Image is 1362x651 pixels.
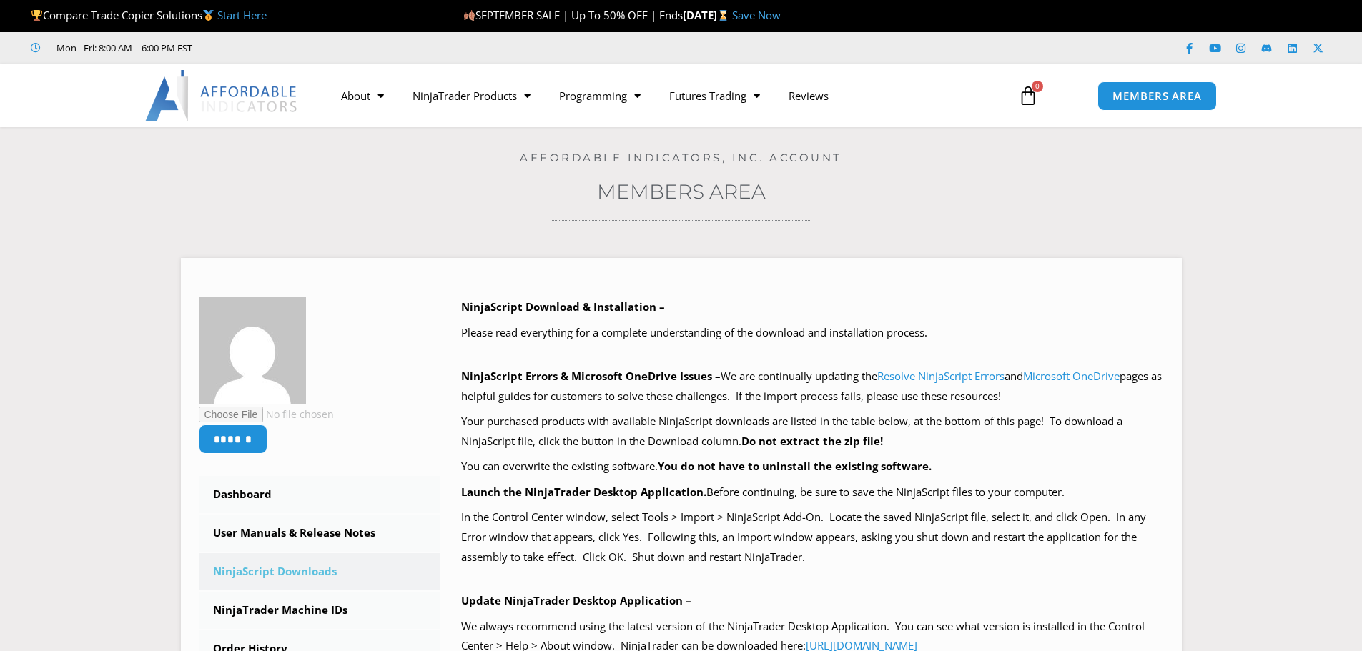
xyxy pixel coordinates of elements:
a: Start Here [217,8,267,22]
a: About [327,79,398,112]
img: 🍂 [464,10,475,21]
span: 0 [1032,81,1043,92]
span: SEPTEMBER SALE | Up To 50% OFF | Ends [463,8,683,22]
p: Your purchased products with available NinjaScript downloads are listed in the table below, at th... [461,412,1164,452]
a: MEMBERS AREA [1097,81,1217,111]
b: Do not extract the zip file! [741,434,883,448]
b: You do not have to uninstall the existing software. [658,459,932,473]
a: NinjaTrader Products [398,79,545,112]
strong: [DATE] [683,8,732,22]
img: 4b2b295aa15f8f97329ee0a322c7d6ed67aba4251432d0bf5ce832ed409b36cb [199,297,306,404]
a: Members Area [597,179,766,204]
b: Launch the NinjaTrader Desktop Application. [461,484,706,499]
b: NinjaScript Download & Installation – [461,299,665,314]
p: You can overwrite the existing software. [461,457,1164,477]
img: ⌛ [718,10,729,21]
p: Please read everything for a complete understanding of the download and installation process. [461,323,1164,343]
a: NinjaScript Downloads [199,553,440,590]
img: LogoAI | Affordable Indicators – NinjaTrader [145,70,299,121]
b: Update NinjaTrader Desktop Application – [461,593,691,607]
a: 0 [997,75,1060,116]
a: Futures Trading [655,79,774,112]
p: In the Control Center window, select Tools > Import > NinjaScript Add-On. Locate the saved NinjaS... [461,507,1164,567]
a: Affordable Indicators, Inc. Account [520,151,842,164]
a: NinjaTrader Machine IDs [199,592,440,629]
p: Before continuing, be sure to save the NinjaScript files to your computer. [461,482,1164,502]
a: User Manuals & Release Notes [199,515,440,552]
iframe: Customer reviews powered by Trustpilot [212,41,427,55]
img: 🏆 [31,10,42,21]
a: Programming [545,79,655,112]
span: Compare Trade Copier Solutions [31,8,267,22]
a: Resolve NinjaScript Errors [877,369,1005,383]
nav: Menu [327,79,1002,112]
a: Reviews [774,79,843,112]
a: Dashboard [199,476,440,513]
img: 🥇 [203,10,214,21]
span: Mon - Fri: 8:00 AM – 6:00 PM EST [53,39,192,56]
b: NinjaScript Errors & Microsoft OneDrive Issues – [461,369,721,383]
a: Microsoft OneDrive [1023,369,1120,383]
a: Save Now [732,8,781,22]
span: MEMBERS AREA [1112,91,1202,101]
p: We are continually updating the and pages as helpful guides for customers to solve these challeng... [461,367,1164,407]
